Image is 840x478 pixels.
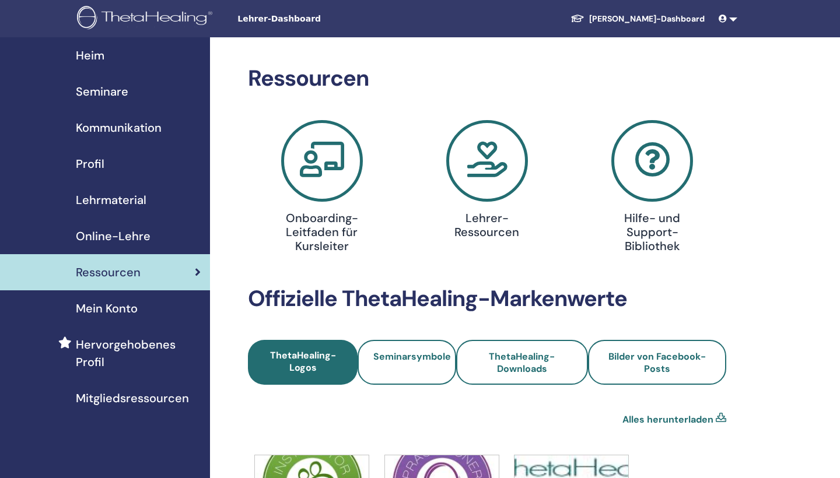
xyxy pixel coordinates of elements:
[434,211,540,239] h4: Lehrer-Ressourcen
[358,340,456,385] a: Seminarsymbole
[76,191,146,209] span: Lehrmaterial
[76,300,138,317] span: Mein Konto
[76,227,150,245] span: Online-Lehre
[577,120,728,258] a: Hilfe- und Support-Bibliothek
[76,155,104,173] span: Profil
[248,286,726,312] h2: Offizielle ThetaHealing-Markenwerte
[588,340,726,385] a: Bilder von Facebook-Posts
[248,340,358,385] a: ThetaHealing-Logos
[622,413,713,427] a: Alles herunterladen
[570,13,584,23] img: graduation-cap-white.svg
[608,350,706,375] span: Bilder von Facebook-Posts
[270,349,336,374] span: ThetaHealing-Logos
[76,119,162,136] span: Kommunikation
[600,211,706,253] h4: Hilfe- und Support-Bibliothek
[77,6,216,32] img: logo.png
[456,340,588,385] a: ThetaHealing-Downloads
[489,350,555,375] span: ThetaHealing-Downloads
[237,13,412,25] span: Lehrer-Dashboard
[561,8,714,30] a: [PERSON_NAME]-Dashboard
[246,120,397,258] a: Onboarding-Leitfaden für Kursleiter
[248,65,726,92] h2: Ressourcen
[373,350,451,363] span: Seminarsymbole
[76,47,104,64] span: Heim
[76,83,128,100] span: Seminare
[76,389,189,407] span: Mitgliedsressourcen
[76,336,201,371] span: Hervorgehobenes Profil
[76,263,141,281] span: Ressourcen
[411,120,562,244] a: Lehrer-Ressourcen
[269,211,375,253] h4: Onboarding-Leitfaden für Kursleiter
